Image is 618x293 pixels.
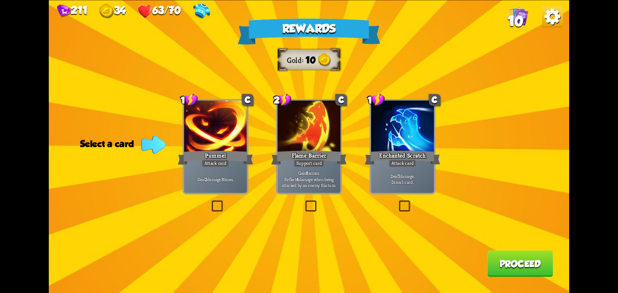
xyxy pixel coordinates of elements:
[335,94,347,106] div: C
[296,176,299,182] b: 4
[185,176,245,182] p: Deal damage times.
[279,169,339,188] p: Gain armor. Reflect damage when being attacked by an enemy this turn.
[373,173,433,185] p: Deal damage. Draw 1 card.
[193,3,211,19] img: Sweater - Companions attack twice.
[242,94,254,106] div: C
[287,55,305,65] div: Gold
[294,159,324,167] div: Support card
[305,54,315,65] span: 10
[306,169,308,176] b: 8
[542,6,563,27] img: OptionsButton.png
[221,176,223,182] b: 3
[429,94,441,106] div: C
[57,5,71,18] img: gem.png
[274,93,291,106] div: 2
[202,159,229,167] div: Attack card
[508,13,523,29] span: 10
[367,93,385,106] div: 1
[487,250,553,277] button: Proceed
[141,135,166,154] img: indicator-arrow.png
[509,6,528,27] div: View all the cards in your deck
[57,4,87,17] div: Gems
[365,149,440,166] div: Enchanted Scratch
[205,176,207,182] b: 2
[509,6,528,25] img: Cards_Icon.png
[99,4,125,18] div: Gold
[80,139,162,149] div: Select a card
[238,18,380,44] div: Rewards
[389,159,416,167] div: Attack card
[181,93,198,106] div: 1
[178,149,253,166] div: Pummel
[271,149,347,166] div: Flame Barrier
[138,4,181,18] div: Health
[138,4,152,18] img: health.png
[398,173,400,179] b: 7
[318,53,331,67] img: gold.png
[99,4,114,18] img: gold.png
